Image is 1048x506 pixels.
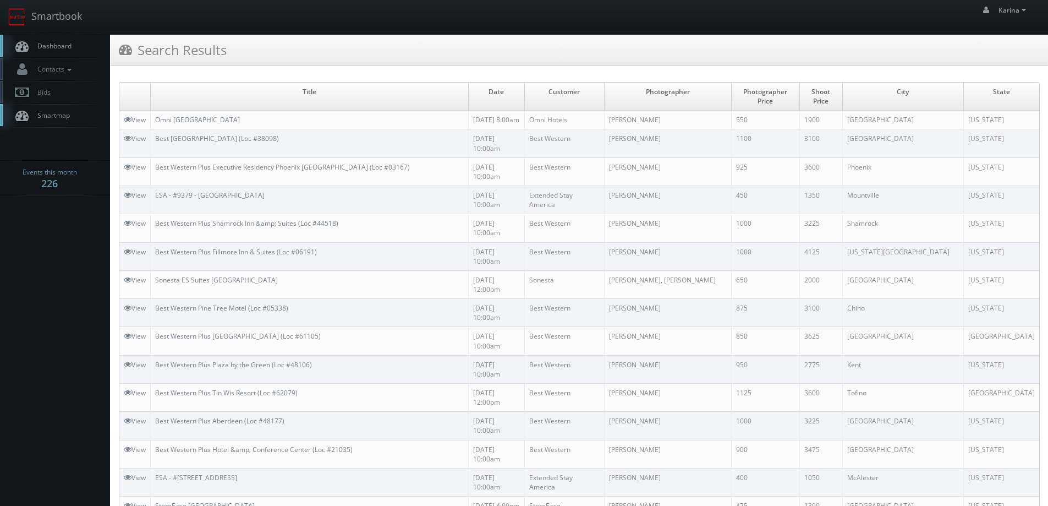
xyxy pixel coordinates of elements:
[155,134,279,143] a: Best [GEOGRAPHIC_DATA] (Loc #38098)
[963,83,1039,111] td: State
[842,83,963,111] td: City
[124,191,146,200] a: View
[155,191,265,200] a: ESA - #9379 - [GEOGRAPHIC_DATA]
[842,383,963,411] td: Tofino
[963,129,1039,157] td: [US_STATE]
[799,468,842,496] td: 1050
[155,162,410,172] a: Best Western Plus Executive Residency Phoenix [GEOGRAPHIC_DATA] (Loc #03167)
[604,270,731,298] td: [PERSON_NAME], [PERSON_NAME]
[842,440,963,468] td: [GEOGRAPHIC_DATA]
[604,299,731,327] td: [PERSON_NAME]
[525,270,604,298] td: Sonesta
[8,8,26,26] img: smartbook-logo.png
[124,162,146,172] a: View
[604,440,731,468] td: [PERSON_NAME]
[731,468,799,496] td: 400
[731,327,799,355] td: 850
[468,111,525,129] td: [DATE] 8:00am
[525,242,604,270] td: Best Western
[963,157,1039,186] td: [US_STATE]
[525,299,604,327] td: Best Western
[842,412,963,440] td: [GEOGRAPHIC_DATA]
[525,468,604,496] td: Extended Stay America
[963,383,1039,411] td: [GEOGRAPHIC_DATA]
[799,129,842,157] td: 3100
[155,115,240,124] a: Omni [GEOGRAPHIC_DATA]
[119,40,227,59] h3: Search Results
[604,214,731,242] td: [PERSON_NAME]
[842,157,963,186] td: Phoenix
[731,355,799,383] td: 950
[151,83,469,111] td: Title
[468,383,525,411] td: [DATE] 12:00pm
[124,331,146,341] a: View
[468,186,525,214] td: [DATE] 10:00am
[842,270,963,298] td: [GEOGRAPHIC_DATA]
[799,355,842,383] td: 2775
[124,247,146,257] a: View
[41,177,58,190] strong: 226
[525,111,604,129] td: Omni Hotels
[731,383,799,411] td: 1125
[963,440,1039,468] td: [US_STATE]
[124,388,146,398] a: View
[842,186,963,214] td: Mountville
[468,270,525,298] td: [DATE] 12:00pm
[799,383,842,411] td: 3600
[468,327,525,355] td: [DATE] 10:00am
[525,355,604,383] td: Best Western
[799,186,842,214] td: 1350
[155,275,278,285] a: Sonesta ES Suites [GEOGRAPHIC_DATA]
[604,129,731,157] td: [PERSON_NAME]
[155,473,237,482] a: ESA - #[STREET_ADDRESS]
[604,242,731,270] td: [PERSON_NAME]
[124,219,146,228] a: View
[842,214,963,242] td: Shamrock
[731,83,799,111] td: Photographer Price
[799,270,842,298] td: 2000
[731,242,799,270] td: 1000
[525,214,604,242] td: Best Western
[799,111,842,129] td: 1900
[799,242,842,270] td: 4125
[468,355,525,383] td: [DATE] 10:00am
[155,360,312,369] a: Best Western Plus Plaza by the Green (Loc #48106)
[23,167,77,178] span: Events this month
[963,186,1039,214] td: [US_STATE]
[799,299,842,327] td: 3100
[799,83,842,111] td: Shoot Price
[963,270,1039,298] td: [US_STATE]
[468,468,525,496] td: [DATE] 10:00am
[604,468,731,496] td: [PERSON_NAME]
[525,383,604,411] td: Best Western
[155,416,284,426] a: Best Western Plus Aberdeen (Loc #48177)
[731,440,799,468] td: 900
[842,111,963,129] td: [GEOGRAPHIC_DATA]
[468,412,525,440] td: [DATE] 10:00am
[525,186,604,214] td: Extended Stay America
[731,129,799,157] td: 1100
[468,129,525,157] td: [DATE] 10:00am
[468,157,525,186] td: [DATE] 10:00am
[842,129,963,157] td: [GEOGRAPHIC_DATA]
[731,270,799,298] td: 650
[525,440,604,468] td: Best Western
[124,416,146,426] a: View
[32,88,51,97] span: Bids
[32,111,70,120] span: Smartmap
[468,214,525,242] td: [DATE] 10:00am
[124,275,146,285] a: View
[604,83,731,111] td: Photographer
[32,41,72,51] span: Dashboard
[155,219,338,228] a: Best Western Plus Shamrock Inn &amp; Suites (Loc #44518)
[799,327,842,355] td: 3625
[124,445,146,454] a: View
[124,303,146,313] a: View
[525,327,604,355] td: Best Western
[731,157,799,186] td: 925
[604,412,731,440] td: [PERSON_NAME]
[525,129,604,157] td: Best Western
[124,115,146,124] a: View
[842,299,963,327] td: Chino
[842,468,963,496] td: McAlester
